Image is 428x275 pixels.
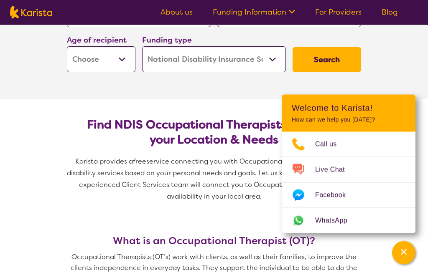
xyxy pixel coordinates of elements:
[142,35,192,45] label: Funding type
[67,157,363,201] span: service connecting you with Occupational Therapists and other disability services based on your p...
[293,48,361,73] button: Search
[392,241,415,265] button: Channel Menu
[382,7,398,17] a: Blog
[315,164,355,176] span: Live Chat
[74,118,354,148] h2: Find NDIS Occupational Therapists based on your Location & Needs
[133,157,146,166] span: free
[282,95,415,233] div: Channel Menu
[282,208,415,233] a: Web link opens in a new tab.
[160,7,193,17] a: About us
[315,138,347,151] span: Call us
[64,235,364,247] h3: What is an Occupational Therapist (OT)?
[315,189,356,202] span: Facebook
[315,214,357,227] span: WhatsApp
[67,35,127,45] label: Age of recipient
[315,7,362,17] a: For Providers
[75,157,133,166] span: Karista provides a
[282,132,415,233] ul: Choose channel
[213,7,295,17] a: Funding Information
[10,6,52,19] img: Karista logo
[292,103,405,113] h2: Welcome to Karista!
[292,116,405,124] p: How can we help you [DATE]?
